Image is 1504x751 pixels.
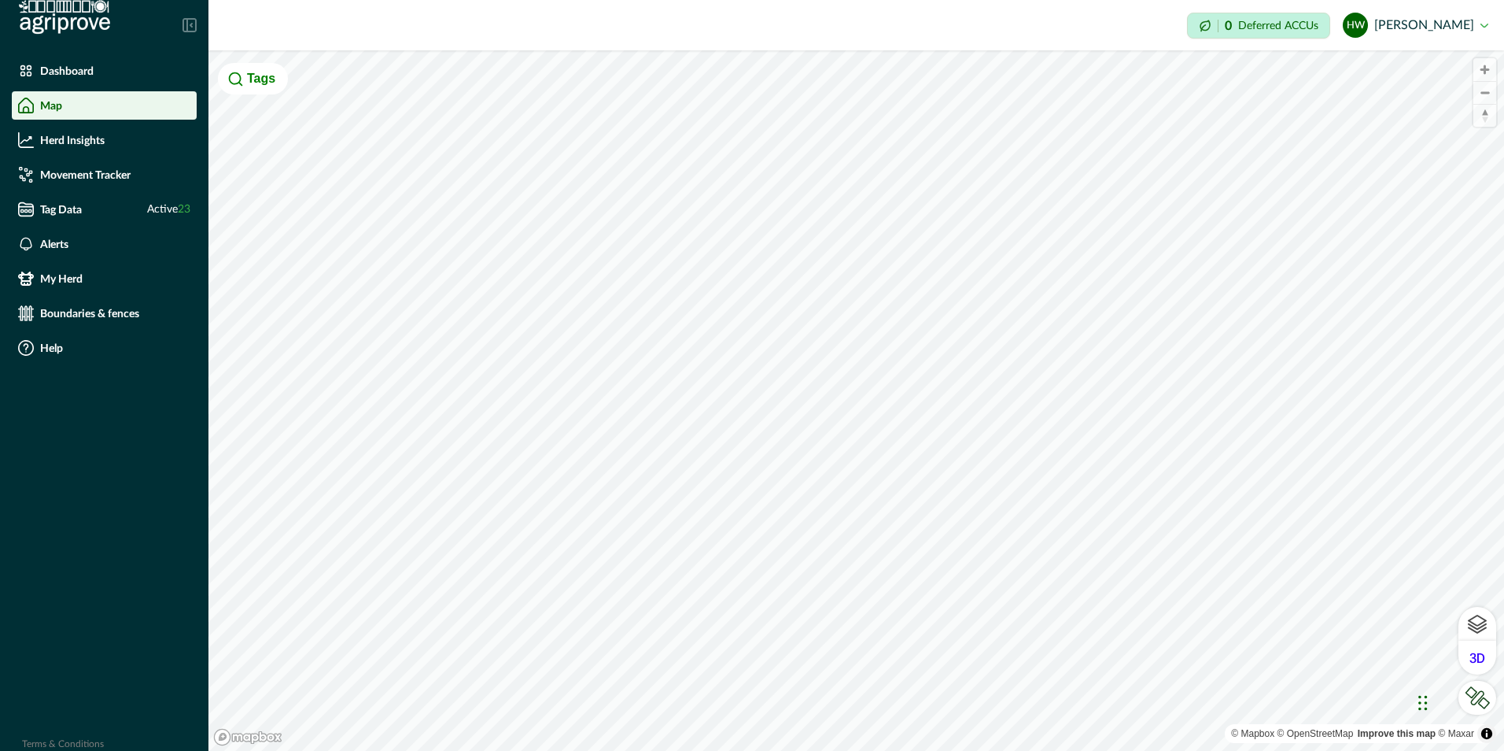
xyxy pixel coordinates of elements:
span: 23 [178,204,190,215]
p: Dashboard [40,65,94,77]
a: Map [12,91,197,120]
p: Deferred ACCUs [1238,20,1318,31]
p: Boundaries & fences [40,307,139,320]
span: Active [147,202,190,218]
a: OpenStreetMap [1277,728,1354,739]
a: Alerts [12,230,197,258]
span: Zoom out [1473,82,1496,104]
span: Reset bearing to north [1473,105,1496,127]
a: Dashboard [12,57,197,85]
p: Tag Data [40,203,82,216]
button: Zoom in [1473,58,1496,81]
canvas: Map [208,50,1504,751]
p: 0 [1225,20,1232,32]
iframe: Chat Widget [1414,664,1492,739]
a: Mapbox logo [213,728,282,746]
p: My Herd [40,272,83,285]
a: Terms & Conditions [22,739,104,749]
a: Boundaries & fences [12,299,197,327]
a: Mapbox [1231,728,1274,739]
p: Alerts [40,238,68,250]
p: Help [40,342,63,354]
div: Drag [1418,679,1428,727]
a: My Herd [12,265,197,293]
a: Movement Tracker [12,161,197,189]
a: Tag DataActive23 [12,195,197,224]
p: Herd Insights [40,134,105,146]
button: Zoom out [1473,81,1496,104]
button: Tags [218,63,288,94]
a: Herd Insights [12,126,197,154]
p: Movement Tracker [40,168,131,181]
button: Helen Wyatt[PERSON_NAME] [1343,6,1488,44]
button: Reset bearing to north [1473,104,1496,127]
p: Map [40,99,62,112]
a: Map feedback [1358,728,1436,739]
a: Help [12,334,197,362]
